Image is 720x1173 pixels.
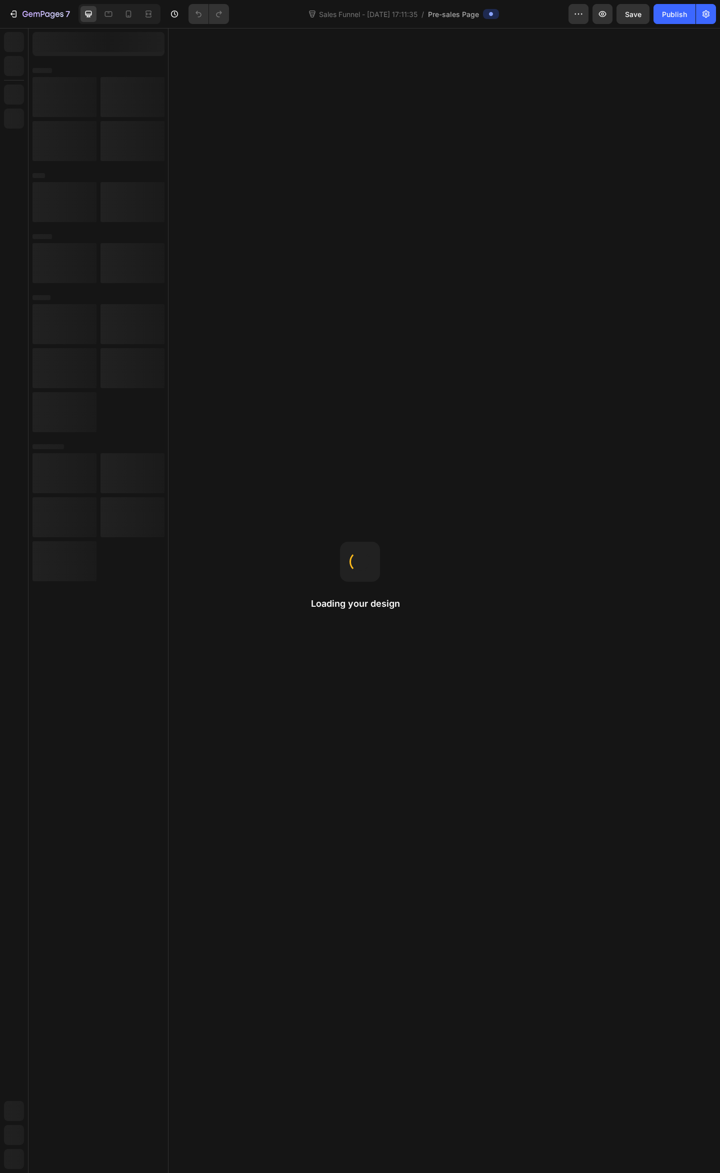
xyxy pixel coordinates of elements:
[317,9,419,20] span: Sales Funnel - [DATE] 17:11:35
[662,9,687,20] div: Publish
[4,4,74,24] button: 7
[311,598,409,610] h2: Loading your design
[625,10,641,19] span: Save
[188,4,229,24] div: Undo/Redo
[421,9,424,20] span: /
[65,8,70,20] p: 7
[428,9,479,20] span: Pre-sales Page
[616,4,649,24] button: Save
[653,4,695,24] button: Publish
